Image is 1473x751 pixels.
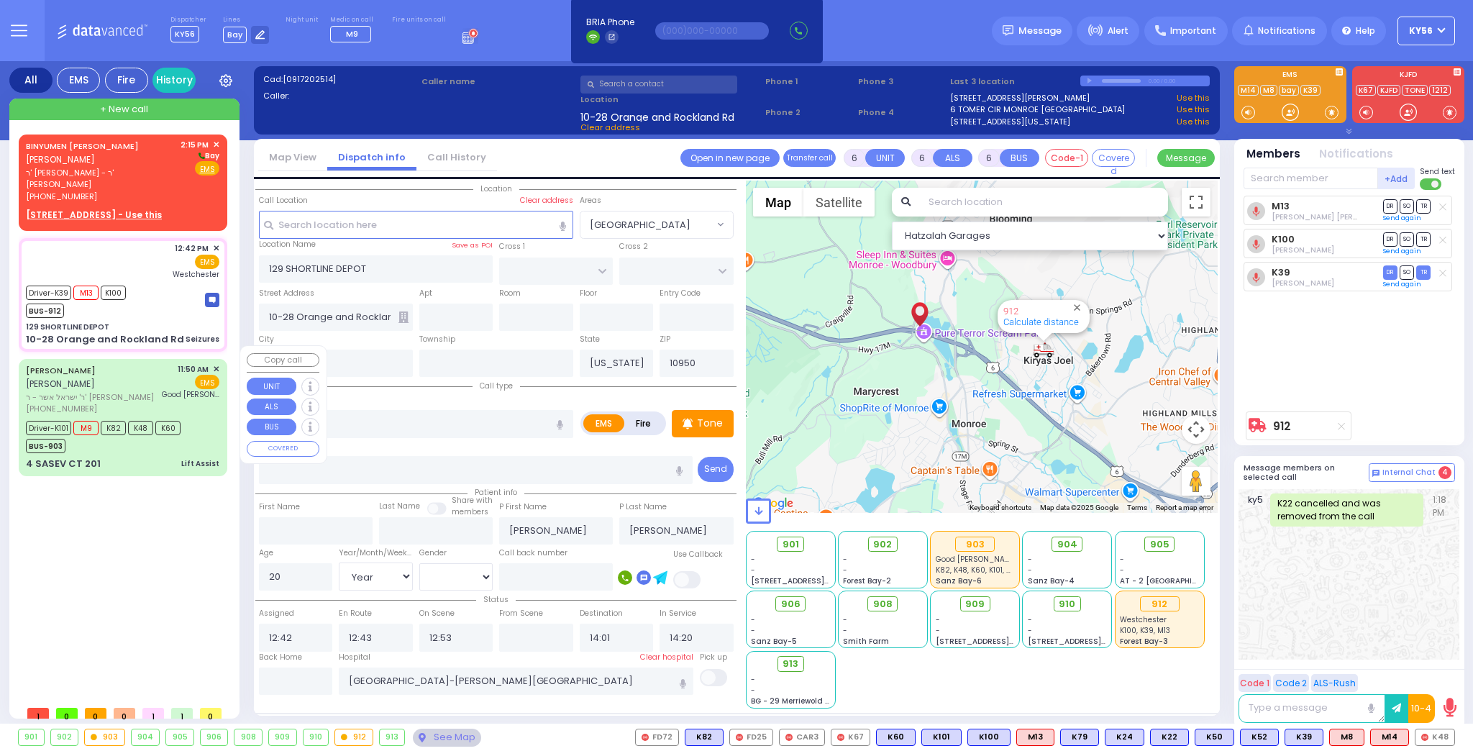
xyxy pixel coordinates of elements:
span: 0 [200,708,222,719]
span: 12:42 PM [175,243,209,254]
span: 902 [873,537,892,552]
span: BG - 29 Merriewold S. [751,696,831,706]
span: 901 [783,537,799,552]
div: 913 [380,729,405,745]
span: Status [476,594,516,605]
span: Sanz Bay-4 [1028,575,1075,586]
button: BUS [247,419,296,436]
span: - [751,565,755,575]
label: Caller name [421,76,575,88]
div: 912 [1140,596,1180,612]
span: + New call [100,102,148,117]
span: - [843,625,847,636]
div: K52 [1240,729,1279,746]
span: [PERSON_NAME] [26,153,95,165]
span: ר' ישראל אשר - ר' [PERSON_NAME] [26,391,158,404]
span: M9 [73,421,99,435]
a: K39 [1300,85,1321,96]
label: Cross 2 [619,241,648,252]
span: [PHONE_NUMBER] [26,403,97,414]
button: 10-4 [1408,694,1435,723]
input: Search hospital [339,668,693,695]
div: 912 [1033,341,1054,359]
span: BLOOMING GROVE [580,211,734,238]
div: 903 [955,537,995,552]
span: - [936,614,940,625]
span: members [452,506,488,517]
span: Driver-K39 [26,286,71,300]
u: [STREET_ADDRESS] - Use this [26,209,162,221]
a: K39 [1272,267,1290,278]
span: - [1120,554,1124,565]
label: State [580,334,600,345]
span: [PHONE_NUMBER] [26,191,97,202]
div: 910 [304,729,329,745]
span: EMS [195,375,219,389]
span: Forest Bay-2 [843,575,891,586]
span: 910 [1059,597,1075,611]
div: Fire [105,68,148,93]
label: EMS [583,414,625,432]
span: 906 [781,597,801,611]
label: Destination [580,608,623,619]
span: - [843,565,847,575]
div: 10-28 Orange and Rockland Rd [26,332,184,347]
span: DR [1383,232,1397,246]
span: 10-28 Orange and Rockland Rd [580,110,734,122]
span: DR [1383,265,1397,279]
label: Night unit [286,16,318,24]
span: Help [1356,24,1375,37]
label: Gender [419,547,447,559]
span: M13 [73,286,99,300]
div: ALS KJ [1329,729,1364,746]
a: M13 [1272,201,1290,211]
span: Driver-K101 [26,421,71,435]
span: 1:18 PM [1433,493,1451,527]
span: - [751,674,755,685]
a: 1212 [1429,85,1451,96]
label: City [259,334,274,345]
label: Location [580,94,761,106]
button: COVERED [247,441,319,457]
div: All [9,68,53,93]
label: Use Callback [673,549,723,560]
label: Save as POI [452,240,493,250]
label: Location Name [259,239,316,250]
span: Good Sam [936,554,1018,565]
div: 912 [335,729,373,745]
a: 912 [1273,421,1291,432]
button: Send [698,457,734,482]
span: KY56 [1409,24,1433,37]
label: Back Home [259,652,302,663]
span: - [843,554,847,565]
div: K50 [1195,729,1234,746]
div: BLS [1195,729,1234,746]
label: Medic on call [330,16,375,24]
img: comment-alt.png [1372,470,1379,477]
a: Use this [1177,116,1210,128]
div: K67 [831,729,870,746]
img: red-radio-icon.svg [1421,734,1428,741]
span: - [843,614,847,625]
span: Clear address [580,122,640,133]
button: Internal Chat 4 [1369,463,1455,482]
div: ALS [1016,729,1054,746]
label: Clear hospital [640,652,693,663]
div: K22 [1150,729,1189,746]
span: Phone 4 [858,106,946,119]
span: DR [1383,199,1397,213]
span: EMS [195,255,219,269]
span: TR [1416,199,1431,213]
a: M8 [1260,85,1277,96]
span: 904 [1057,537,1077,552]
button: +Add [1378,168,1415,189]
span: - [751,685,755,696]
div: BLS [876,729,916,746]
label: Call back number [499,547,567,559]
label: Areas [580,195,601,206]
span: [STREET_ADDRESS][PERSON_NAME] [1028,636,1164,647]
div: BLS [1150,729,1189,746]
a: Call History [416,150,497,164]
span: - [1028,625,1032,636]
button: Copy call [247,353,319,367]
